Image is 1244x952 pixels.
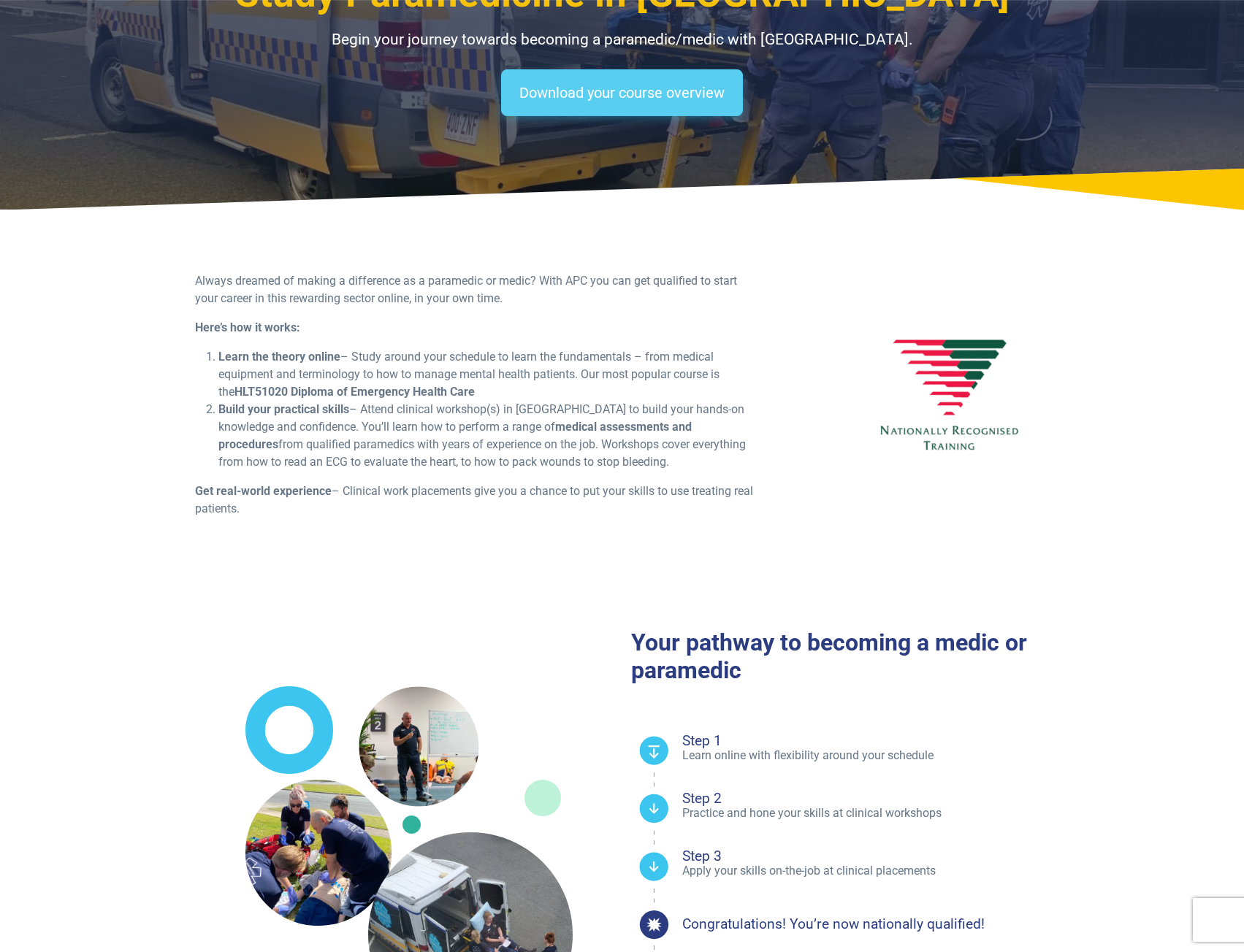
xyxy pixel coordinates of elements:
p: Apply your skills on-the-job at clinical placements [682,863,1125,879]
h2: Your pathway to becoming a medic or paramedic [631,629,1125,685]
h4: Step 3 [682,849,1125,863]
b: Here’s how it works: [195,320,300,334]
b: Learn the theory online [218,350,340,364]
li: – Study around your schedule to learn the fundamentals – from medical equipment and terminology t... [218,348,759,401]
li: – Attend clinical workshop(s) in [GEOGRAPHIC_DATA] to build your hands-on knowledge and confidenc... [218,401,759,471]
p: Practice and hone your skills at clinical workshops [682,805,1125,821]
p: Begin your journey towards becoming a paramedic/medic with [GEOGRAPHIC_DATA]. [195,28,1050,52]
h4: Step 1 [682,734,1125,748]
strong: HLT51020 Diploma of Emergency Health Care [234,385,475,399]
b: Build your practical skills [218,402,349,416]
p: – Clinical work placements give you a chance to put your skills to use treating real patients. [195,483,759,518]
b: Get real-world experience [195,484,332,498]
p: Always dreamed of making a difference as a paramedic or medic? With APC you can get qualified to ... [195,272,759,307]
h4: Step 2 [682,791,1125,805]
h4: Congratulations! You’re now nationally qualified! [682,917,985,931]
p: Learn online with flexibility around your schedule [682,748,1125,764]
a: Download your course overview [501,69,743,116]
